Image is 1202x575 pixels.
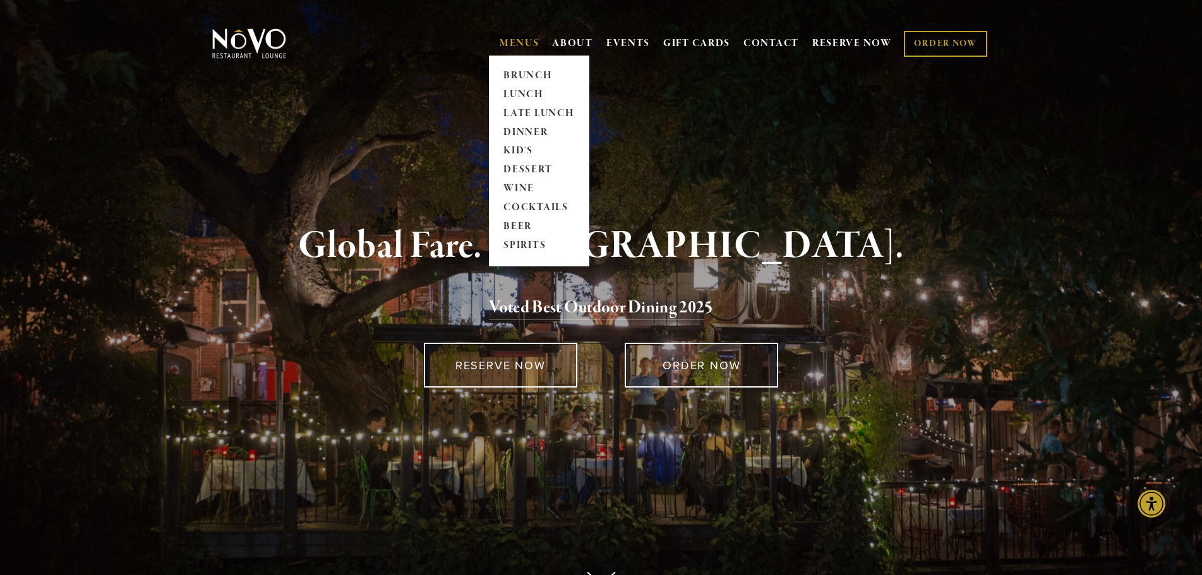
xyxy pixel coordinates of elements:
[500,66,579,85] a: BRUNCH
[500,37,539,50] a: MENUS
[500,142,579,161] a: KID'S
[424,343,577,388] a: RESERVE NOW
[1138,490,1165,518] div: Accessibility Menu
[210,28,289,59] img: Novo Restaurant &amp; Lounge
[552,37,593,50] a: ABOUT
[298,222,904,270] strong: Global Fare. [GEOGRAPHIC_DATA].
[233,295,970,321] h2: 5
[743,32,799,56] a: CONTACT
[625,343,778,388] a: ORDER NOW
[500,199,579,218] a: COCKTAILS
[500,104,579,123] a: LATE LUNCH
[812,32,892,56] a: RESERVE NOW
[904,31,987,57] a: ORDER NOW
[500,161,579,180] a: DESSERT
[500,85,579,104] a: LUNCH
[500,123,579,142] a: DINNER
[489,297,704,321] a: Voted Best Outdoor Dining 202
[663,32,730,56] a: GIFT CARDS
[500,218,579,237] a: BEER
[500,180,579,199] a: WINE
[500,237,579,256] a: SPIRITS
[606,37,650,50] a: EVENTS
